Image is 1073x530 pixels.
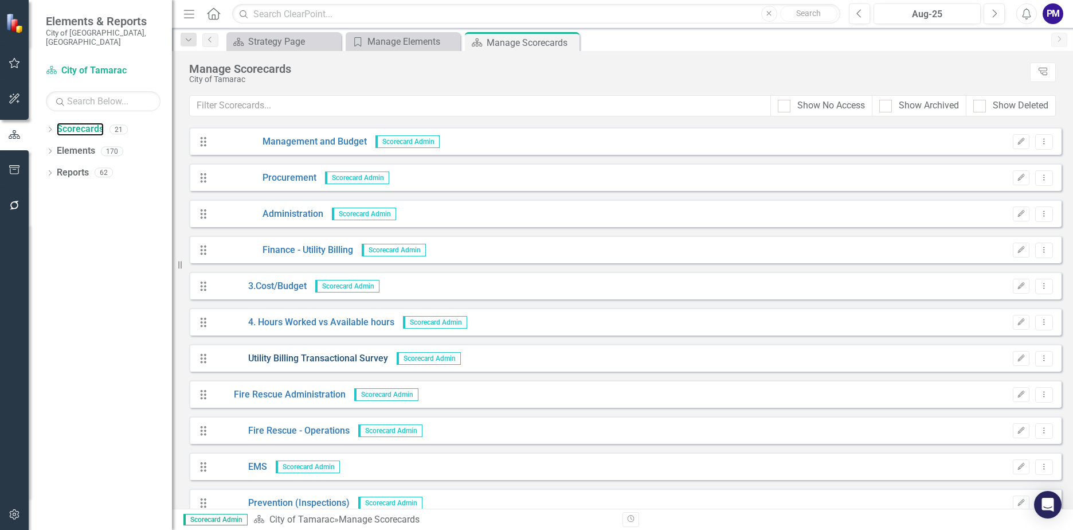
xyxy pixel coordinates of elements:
[358,424,422,437] span: Scorecard Admin
[367,34,457,49] div: Manage Elements
[6,13,26,33] img: ClearPoint Strategy
[189,95,771,116] input: Filter Scorecards...
[348,34,457,49] a: Manage Elements
[1043,3,1063,24] button: PM
[109,124,128,134] div: 21
[57,166,89,180] a: Reports
[253,513,614,527] div: » Manage Scorecards
[993,99,1048,112] div: Show Deleted
[269,514,334,525] a: City of Tamarac
[248,34,338,49] div: Strategy Page
[229,34,338,49] a: Strategy Page
[780,6,837,22] button: Search
[375,135,440,148] span: Scorecard Admin
[214,316,394,329] a: 4. Hours Worked vs Available hours
[354,388,418,401] span: Scorecard Admin
[358,497,422,509] span: Scorecard Admin
[214,497,350,510] a: Prevention (Inspections)
[878,7,977,21] div: Aug-25
[189,63,1024,75] div: Manage Scorecards
[362,244,426,256] span: Scorecard Admin
[214,461,267,474] a: EMS
[95,168,113,178] div: 62
[46,64,160,77] a: City of Tamarac
[46,91,160,111] input: Search Below...
[325,172,389,184] span: Scorecard Admin
[899,99,959,112] div: Show Archived
[796,9,821,18] span: Search
[214,388,346,402] a: Fire Rescue Administration
[189,75,1024,84] div: City of Tamarac
[403,316,467,329] span: Scorecard Admin
[397,352,461,365] span: Scorecard Admin
[214,244,353,257] a: Finance - Utility Billing
[214,424,350,438] a: Fire Rescue - Operations
[332,208,396,220] span: Scorecard Admin
[797,99,865,112] div: Show No Access
[1034,491,1062,519] div: Open Intercom Messenger
[232,4,840,24] input: Search ClearPoint...
[214,352,388,365] a: Utility Billing Transactional Survey
[276,461,340,473] span: Scorecard Admin
[214,208,323,221] a: Administration
[46,14,160,28] span: Elements & Reports
[874,3,981,24] button: Aug-25
[214,135,367,149] a: Management and Budget
[183,514,248,525] span: Scorecard Admin
[57,145,95,158] a: Elements
[101,146,123,156] div: 170
[214,172,316,185] a: Procurement
[57,123,104,136] a: Scorecards
[487,36,577,50] div: Manage Scorecards
[214,280,307,293] a: 3.Cost/Budget
[46,28,160,47] small: City of [GEOGRAPHIC_DATA], [GEOGRAPHIC_DATA]
[315,280,379,293] span: Scorecard Admin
